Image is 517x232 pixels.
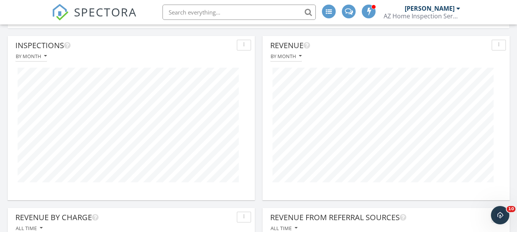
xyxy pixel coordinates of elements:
div: AZ Home Inspection Services [384,12,460,20]
a: SPECTORA [52,10,137,26]
div: All time [16,226,43,231]
div: By month [16,54,47,59]
div: Revenue [270,40,489,51]
div: Revenue From Referral Sources [270,212,489,223]
button: By month [270,51,302,62]
div: [PERSON_NAME] [405,5,455,12]
div: Inspections [15,40,234,51]
iframe: Intercom live chat [491,206,509,224]
button: By month [15,51,47,62]
div: Revenue By Charge [15,212,234,223]
span: SPECTORA [74,4,137,20]
input: Search everything... [162,5,316,20]
div: All time [271,226,297,231]
span: 10 [507,206,515,212]
div: By month [271,54,302,59]
img: The Best Home Inspection Software - Spectora [52,4,69,21]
